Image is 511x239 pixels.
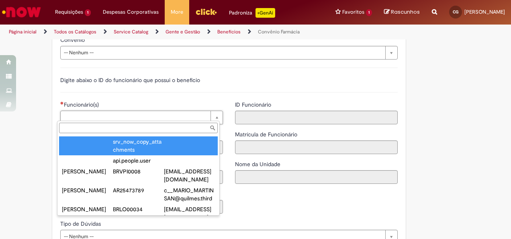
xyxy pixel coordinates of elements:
div: api.people.user [113,157,164,165]
div: AR25473789 [113,186,164,194]
div: [PERSON_NAME] [62,186,113,194]
div: srv_now_copy_attachments [113,138,164,154]
ul: Funcionário(s) [57,135,219,215]
div: [PERSON_NAME] [62,167,113,175]
div: c__MARIO_MARTINSAN@quilmes.third [164,186,215,202]
div: [PERSON_NAME] [62,205,113,213]
div: [EMAIL_ADDRESS][DOMAIN_NAME] [164,167,215,183]
div: [EMAIL_ADDRESS][DOMAIN_NAME] [164,205,215,221]
div: BRVPI0008 [113,167,164,175]
div: BRLO00034 [113,205,164,213]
